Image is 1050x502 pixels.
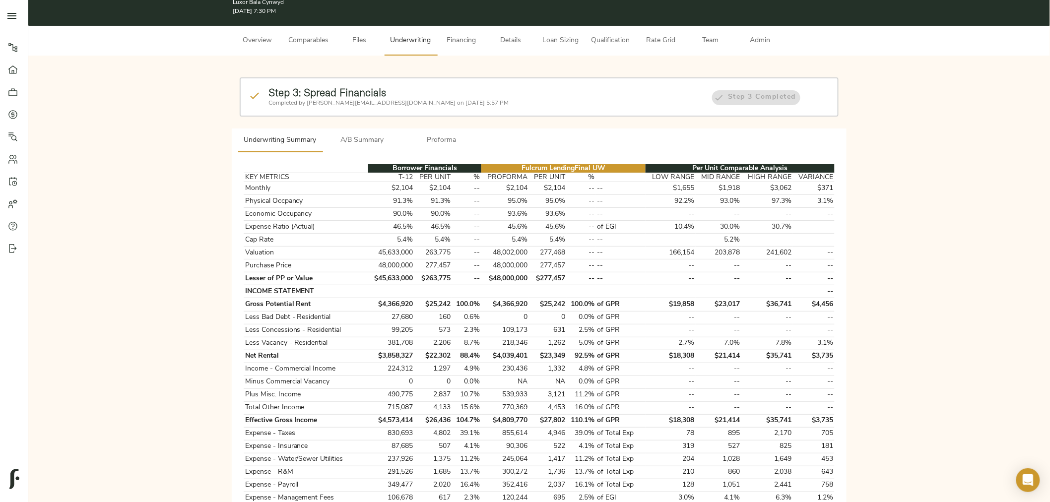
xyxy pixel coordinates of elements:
[481,164,646,173] th: Fulcrum Lending Final UW
[452,208,481,221] td: --
[646,208,695,221] td: --
[793,259,835,272] td: --
[529,195,567,208] td: 95.0%
[481,427,529,440] td: 855,614
[793,466,835,479] td: 643
[268,86,386,99] strong: Step 3: Spread Financials
[452,311,481,324] td: 0.6%
[646,440,695,453] td: 319
[529,466,567,479] td: 1,736
[596,272,646,285] td: --
[542,35,580,47] span: Loan Sizing
[268,99,702,108] p: Completed by [PERSON_NAME][EMAIL_ADDRESS][DOMAIN_NAME] on [DATE] 5:57 PM
[793,272,835,285] td: --
[596,234,646,247] td: --
[596,298,646,311] td: of GPR
[244,337,368,350] td: Less Vacancy - Residential
[452,298,481,311] td: 100.0%
[244,414,368,427] td: Effective Gross Income
[567,311,596,324] td: 0.0%
[452,247,481,259] td: --
[452,466,481,479] td: 13.7%
[244,259,368,272] td: Purchase Price
[481,182,529,195] td: $2,104
[452,440,481,453] td: 4.1%
[696,173,742,182] th: MID RANGE
[741,208,793,221] td: --
[414,440,452,453] td: 507
[642,35,680,47] span: Rate Grid
[368,453,414,466] td: 237,926
[793,337,835,350] td: 3.1%
[567,259,596,272] td: --
[696,272,742,285] td: --
[596,311,646,324] td: of GPR
[741,388,793,401] td: --
[244,453,368,466] td: Expense - Water/Sewer Utilities
[452,221,481,234] td: --
[414,363,452,376] td: 1,297
[244,466,368,479] td: Expense - R&M
[481,311,529,324] td: 0
[646,195,695,208] td: 92.2%
[696,311,742,324] td: --
[414,350,452,363] td: $22,302
[567,350,596,363] td: 92.5%
[596,324,646,337] td: of GPR
[793,388,835,401] td: --
[481,401,529,414] td: 770,369
[529,337,567,350] td: 1,262
[368,388,414,401] td: 490,775
[793,363,835,376] td: --
[244,272,368,285] td: Lesser of PP or Value
[646,350,695,363] td: $18,308
[596,376,646,388] td: of GPR
[368,221,414,234] td: 46.5%
[481,272,529,285] td: $48,000,000
[741,440,793,453] td: 825
[596,440,646,453] td: of Total Exp
[741,427,793,440] td: 2,170
[741,376,793,388] td: --
[696,453,742,466] td: 1,028
[596,337,646,350] td: of GPR
[529,208,567,221] td: 93.6%
[529,401,567,414] td: 4,453
[696,259,742,272] td: --
[567,195,596,208] td: --
[244,234,368,247] td: Cap Rate
[368,208,414,221] td: 90.0%
[596,401,646,414] td: of GPR
[793,453,835,466] td: 453
[452,427,481,440] td: 39.1%
[452,234,481,247] td: --
[567,221,596,234] td: --
[793,208,835,221] td: --
[741,350,793,363] td: $35,741
[481,234,529,247] td: 5.4%
[452,195,481,208] td: --
[529,173,567,182] th: PER UNIT
[529,311,567,324] td: 0
[414,453,452,466] td: 1,375
[414,324,452,337] td: 573
[414,401,452,414] td: 4,133
[741,221,793,234] td: 30.7%
[646,247,695,259] td: 166,154
[244,173,368,182] th: KEY METRICS
[741,298,793,311] td: $36,741
[596,182,646,195] td: --
[233,7,642,16] p: [DATE] 7:30 PM
[696,182,742,195] td: $1,918
[529,427,567,440] td: 4,946
[646,311,695,324] td: --
[646,466,695,479] td: 210
[567,453,596,466] td: 11.2%
[244,376,368,388] td: Minus Commercial Vacancy
[529,350,567,363] td: $23,349
[368,350,414,363] td: $3,858,327
[591,35,630,47] span: Qualification
[414,208,452,221] td: 90.0%
[596,208,646,221] td: --
[529,376,567,388] td: NA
